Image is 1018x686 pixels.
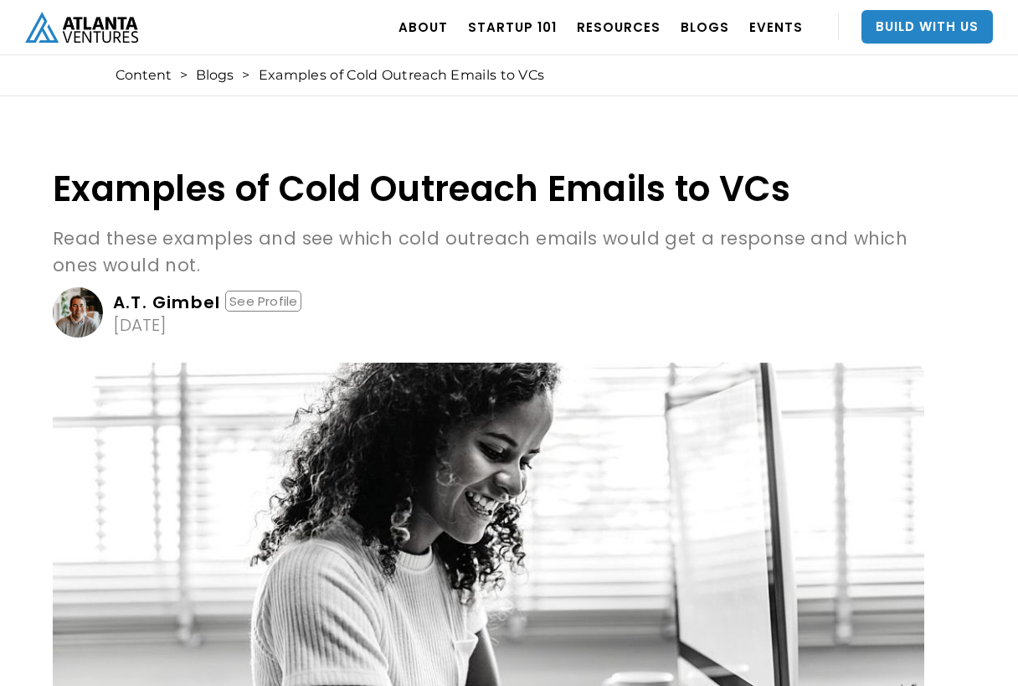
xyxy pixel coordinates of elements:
a: Content [116,67,172,84]
a: Blogs [196,67,234,84]
h1: Examples of Cold Outreach Emails to VCs [53,169,924,209]
div: A.T. Gimbel [113,294,220,311]
a: Startup 101 [468,3,557,50]
div: > [242,67,249,84]
div: [DATE] [113,317,167,333]
a: EVENTS [749,3,803,50]
div: Examples of Cold Outreach Emails to VCs [259,67,545,84]
div: See Profile [225,291,301,312]
a: RESOURCES [577,3,661,50]
a: BLOGS [681,3,729,50]
p: Read these examples and see which cold outreach emails would get a response and which ones would ... [53,225,924,279]
a: Build With Us [861,10,993,44]
a: A.T. GimbelSee Profile[DATE] [53,287,924,338]
a: ABOUT [398,3,448,50]
div: > [180,67,188,84]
